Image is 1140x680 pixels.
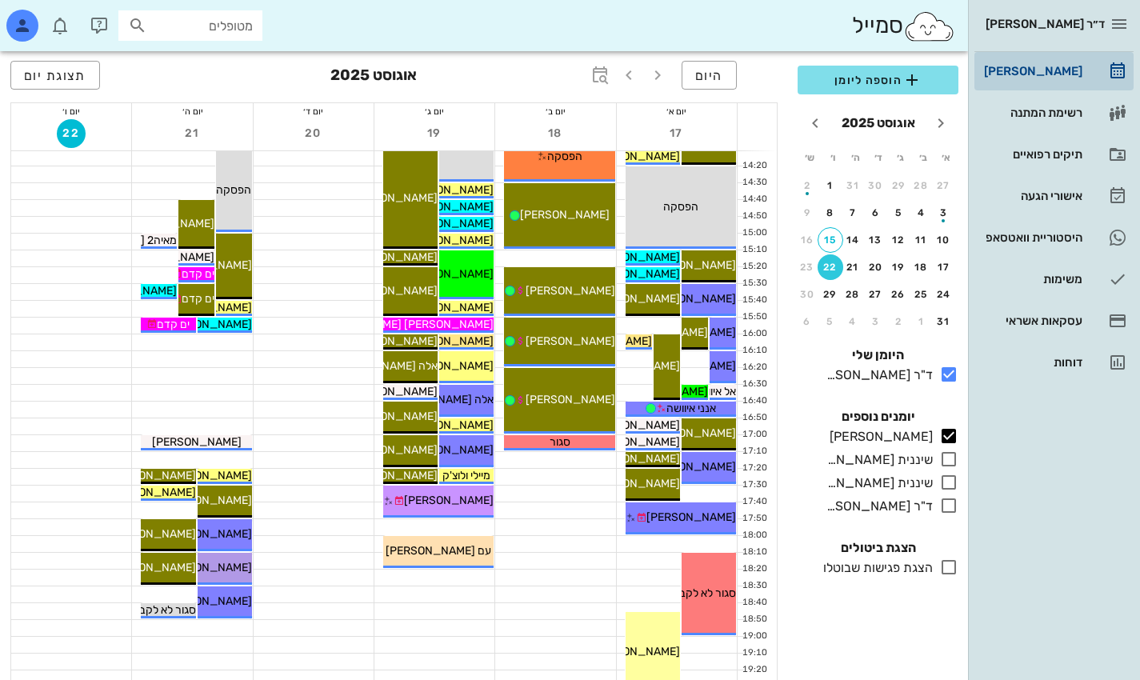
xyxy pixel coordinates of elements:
[738,428,770,442] div: 17:00
[974,52,1134,90] a: [PERSON_NAME]
[840,173,866,198] button: 31
[695,68,723,83] span: היום
[794,200,820,226] button: 9
[818,234,842,246] div: 15
[348,334,438,348] span: [PERSON_NAME]
[182,292,214,306] span: ים קדם
[845,144,866,171] th: ה׳
[931,289,957,300] div: 24
[404,359,494,373] span: [PERSON_NAME]
[835,107,922,139] button: אוגוסט 2025
[590,452,680,466] span: [PERSON_NAME]
[24,68,86,83] span: תצוגת יום
[818,173,843,198] button: 1
[840,262,866,273] div: 21
[909,200,934,226] button: 4
[818,316,843,327] div: 5
[818,207,843,218] div: 8
[886,207,911,218] div: 5
[738,646,770,660] div: 19:10
[162,527,252,541] span: [PERSON_NAME]
[130,603,196,617] span: סגור לא לקבוע
[526,393,615,406] span: [PERSON_NAME]
[818,227,843,253] button: 15
[662,119,691,148] button: 17
[520,208,610,222] span: [PERSON_NAME]
[348,443,438,457] span: [PERSON_NAME]
[646,510,736,524] span: [PERSON_NAME]
[738,512,770,526] div: 17:50
[931,316,957,327] div: 31
[981,314,1082,327] div: עסקאות אשראי
[666,402,716,415] span: אנני איוושה
[818,200,843,226] button: 8
[852,9,955,43] div: סמייל
[348,410,438,423] span: [PERSON_NAME]
[738,243,770,257] div: 15:10
[798,407,958,426] h4: יומנים נוספים
[738,579,770,593] div: 18:30
[11,103,131,119] div: יום ו׳
[646,258,736,272] span: [PERSON_NAME]
[903,10,955,42] img: SmileCloud logo
[590,267,680,281] span: [PERSON_NAME]
[738,327,770,341] div: 16:00
[886,309,911,334] button: 2
[886,173,911,198] button: 29
[738,562,770,576] div: 18:20
[886,289,911,300] div: 26
[590,292,680,306] span: [PERSON_NAME]
[590,435,680,449] span: [PERSON_NAME]
[404,200,494,214] span: [PERSON_NAME]
[162,318,252,331] span: [PERSON_NAME]
[909,254,934,280] button: 18
[254,103,374,119] div: יום ד׳
[794,316,820,327] div: 6
[404,443,494,457] span: [PERSON_NAME]
[132,103,252,119] div: יום ה׳
[931,180,957,191] div: 27
[818,180,843,191] div: 1
[863,289,889,300] div: 27
[818,309,843,334] button: 5
[886,227,911,253] button: 12
[299,119,328,148] button: 20
[840,316,866,327] div: 4
[974,94,1134,132] a: רשימת המתנה
[404,301,494,314] span: [PERSON_NAME]
[863,316,889,327] div: 3
[913,144,934,171] th: ב׳
[936,144,957,171] th: א׳
[799,144,820,171] th: ש׳
[106,469,196,482] span: [PERSON_NAME]
[817,558,933,578] div: הצגת פגישות שבוטלו
[863,200,889,226] button: 6
[863,234,889,246] div: 13
[840,234,866,246] div: 14
[57,119,86,148] button: 22
[863,180,889,191] div: 30
[840,282,866,307] button: 28
[909,316,934,327] div: 1
[404,217,494,230] span: [PERSON_NAME]
[981,273,1082,286] div: משימות
[348,469,438,482] span: [PERSON_NAME]
[909,234,934,246] div: 11
[863,282,889,307] button: 27
[886,180,911,191] div: 29
[981,106,1082,119] div: רשימת המתנה
[547,150,582,163] span: הפסקה
[840,180,866,191] div: 31
[738,226,770,240] div: 15:00
[981,231,1082,244] div: היסטוריית וואטסאפ
[794,207,820,218] div: 9
[216,183,251,197] span: הפסקה
[820,366,933,385] div: ד"ר [PERSON_NAME]
[794,234,820,246] div: 16
[420,126,449,140] span: 19
[106,527,196,541] span: [PERSON_NAME]
[974,218,1134,257] a: היסטוריית וואטסאפ
[738,411,770,425] div: 16:50
[840,200,866,226] button: 7
[886,200,911,226] button: 5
